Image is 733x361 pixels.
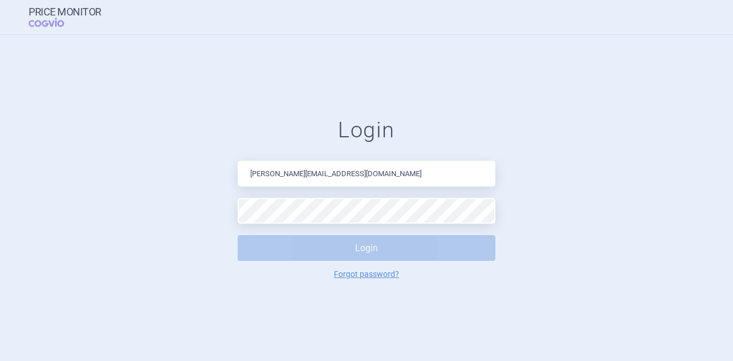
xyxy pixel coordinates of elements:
span: COGVIO [29,18,80,27]
a: Forgot password? [334,270,399,278]
input: Email [238,161,495,187]
button: Login [238,235,495,261]
strong: Price Monitor [29,6,101,18]
a: Price MonitorCOGVIO [29,6,101,28]
h1: Login [238,117,495,144]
